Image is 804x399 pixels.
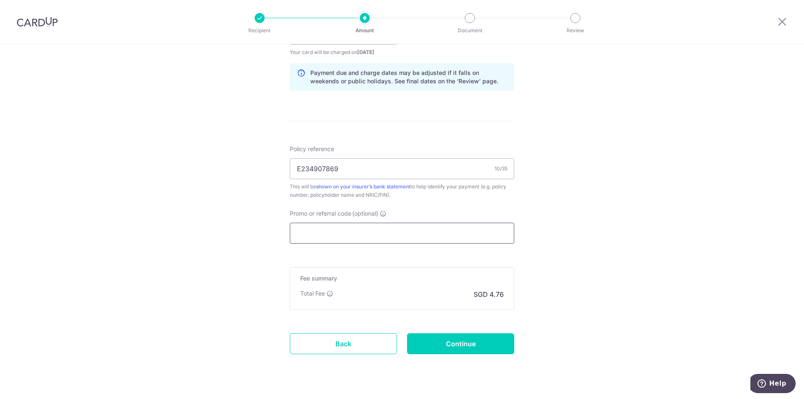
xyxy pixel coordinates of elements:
[750,374,796,395] iframe: Opens a widget where you can find more information
[300,274,504,283] h5: Fee summary
[439,26,501,35] p: Document
[495,165,508,173] div: 10/35
[357,49,374,55] span: [DATE]
[290,183,514,199] div: This will be to help identify your payment (e.g. policy number, policyholder name and NRIC/FIN).
[544,26,606,35] p: Review
[290,209,351,218] span: Promo or referral code
[229,26,291,35] p: Recipient
[474,289,504,299] p: SGD 4.76
[407,333,514,354] input: Continue
[334,26,396,35] p: Amount
[300,289,325,298] p: Total Fee
[17,17,58,27] img: CardUp
[290,48,397,57] span: Your card will be charged on
[310,69,507,85] p: Payment due and charge dates may be adjusted if it falls on weekends or public holidays. See fina...
[290,145,334,153] label: Policy reference
[290,333,397,354] a: Back
[352,209,378,218] span: (optional)
[316,183,410,190] a: shown on your insurer’s bank statement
